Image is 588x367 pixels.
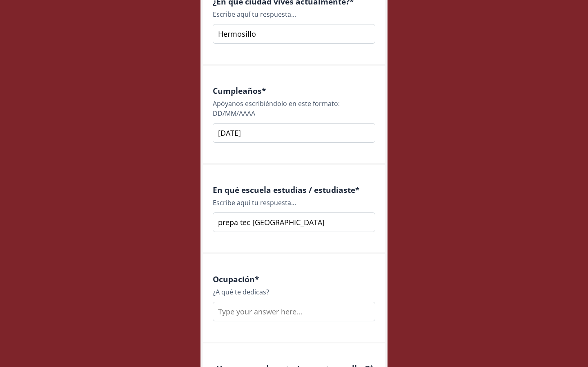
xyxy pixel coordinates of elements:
[213,9,375,19] div: Escribe aquí tu respuesta...
[213,24,375,44] input: Type your answer here...
[213,123,375,143] input: Type your answer here...
[213,86,375,95] h4: Cumpleaños *
[213,302,375,321] input: Type your answer here...
[213,287,375,297] div: ¿A qué te dedicas?
[213,185,375,195] h4: En qué escuela estudias / estudiaste *
[213,212,375,232] input: Type your answer here...
[213,198,375,208] div: Escribe aquí tu respuesta...
[213,99,375,118] div: Apóyanos escribiéndolo en este formato: DD/MM/AAAA
[213,274,375,284] h4: Ocupación *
